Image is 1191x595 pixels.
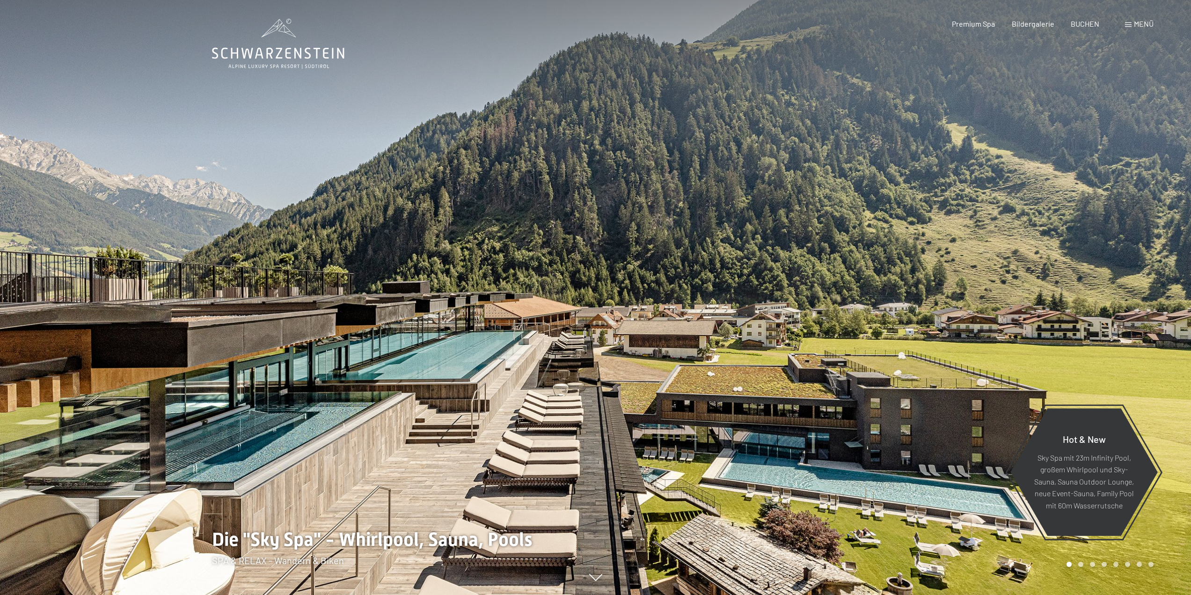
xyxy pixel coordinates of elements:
[1033,451,1135,511] p: Sky Spa mit 23m Infinity Pool, großem Whirlpool und Sky-Sauna, Sauna Outdoor Lounge, neue Event-S...
[1148,562,1154,567] div: Carousel Page 8
[1071,19,1099,28] a: BUCHEN
[1090,562,1095,567] div: Carousel Page 3
[1063,433,1106,444] span: Hot & New
[1078,562,1083,567] div: Carousel Page 2
[1010,408,1158,536] a: Hot & New Sky Spa mit 23m Infinity Pool, großem Whirlpool und Sky-Sauna, Sauna Outdoor Lounge, ne...
[1063,562,1154,567] div: Carousel Pagination
[1137,562,1142,567] div: Carousel Page 7
[1012,19,1054,28] a: Bildergalerie
[1134,19,1154,28] span: Menü
[1113,562,1118,567] div: Carousel Page 5
[1102,562,1107,567] div: Carousel Page 4
[1067,562,1072,567] div: Carousel Page 1 (Current Slide)
[952,19,995,28] a: Premium Spa
[1125,562,1130,567] div: Carousel Page 6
